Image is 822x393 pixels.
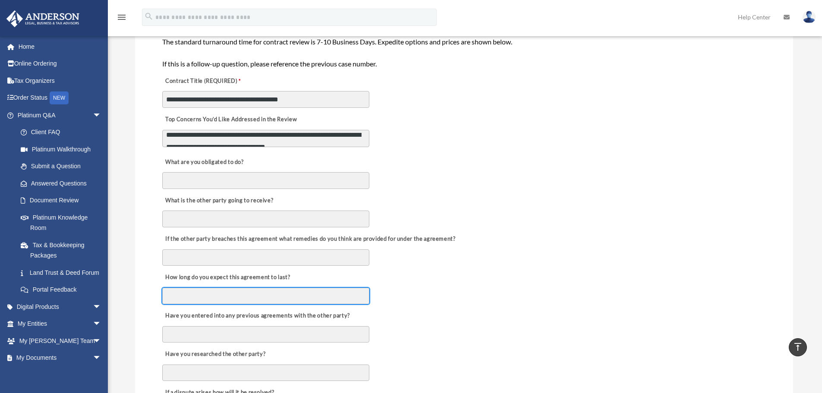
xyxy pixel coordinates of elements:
a: Online Ordering [6,55,114,72]
a: My Entitiesarrow_drop_down [6,315,114,333]
span: arrow_drop_down [93,315,110,333]
i: search [144,12,154,21]
a: Platinum Q&Aarrow_drop_down [6,107,114,124]
a: Answered Questions [12,175,114,192]
label: What is the other party going to receive? [162,195,276,207]
label: Contract Title (REQUIRED) [162,75,249,87]
div: NEW [50,91,69,104]
a: menu [117,15,127,22]
a: Platinum Walkthrough [12,141,114,158]
a: Home [6,38,114,55]
a: My [PERSON_NAME] Teamarrow_drop_down [6,332,114,349]
label: Have you entered into any previous agreements with the other party? [162,310,353,322]
a: Order StatusNEW [6,89,114,107]
i: vertical_align_top [793,342,803,352]
span: arrow_drop_down [93,332,110,350]
img: Anderson Advisors Platinum Portal [4,10,82,27]
a: vertical_align_top [789,338,807,356]
a: Document Review [12,192,110,209]
label: Top Concerns You’d Like Addressed in the Review [162,113,299,126]
label: What are you obligated to do? [162,156,249,168]
a: Platinum Knowledge Room [12,209,114,236]
div: The standard turnaround time for contract review is 7-10 Business Days. Expedite options and pric... [162,36,766,69]
span: arrow_drop_down [93,298,110,316]
label: Have you researched the other party? [162,349,268,361]
a: Portal Feedback [12,281,114,299]
a: Tax Organizers [6,72,114,89]
img: User Pic [803,11,816,23]
i: menu [117,12,127,22]
a: Digital Productsarrow_drop_down [6,298,114,315]
a: Submit a Question [12,158,114,175]
label: How long do you expect this agreement to last? [162,272,293,284]
label: If the other party breaches this agreement what remedies do you think are provided for under the ... [162,233,458,245]
span: arrow_drop_down [93,349,110,367]
a: Client FAQ [12,124,114,141]
a: Tax & Bookkeeping Packages [12,236,114,264]
a: My Documentsarrow_drop_down [6,349,114,367]
a: Land Trust & Deed Forum [12,264,114,281]
span: arrow_drop_down [93,107,110,124]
